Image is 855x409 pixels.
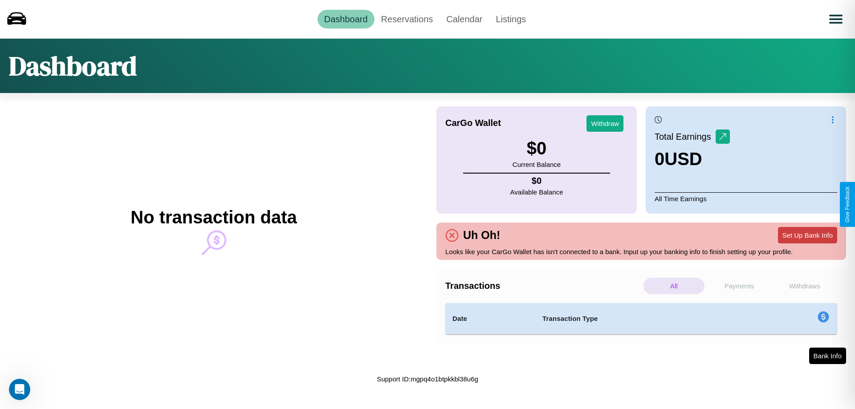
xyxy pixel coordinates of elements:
[513,158,561,170] p: Current Balance
[318,10,375,28] a: Dashboard
[459,229,505,242] h4: Uh Oh!
[440,10,489,28] a: Calendar
[377,373,478,385] p: Support ID: mgpq4o1btpkkbl38u6g
[586,115,623,132] button: Withdraw
[489,10,533,28] a: Listings
[445,246,837,258] p: Looks like your CarGo Wallet has isn't connected to a bank. Input up your banking info to finish ...
[809,348,846,364] button: Bank Info
[510,176,563,186] h4: $ 0
[774,278,835,294] p: Withdraws
[655,129,716,145] p: Total Earnings
[709,278,770,294] p: Payments
[445,118,501,128] h4: CarGo Wallet
[9,379,30,400] iframe: Intercom live chat
[778,227,837,243] button: Set Up Bank Info
[452,313,528,324] h4: Date
[9,48,137,84] h1: Dashboard
[655,149,730,169] h3: 0 USD
[542,313,745,324] h4: Transaction Type
[445,303,837,334] table: simple table
[643,278,704,294] p: All
[130,207,297,227] h2: No transaction data
[375,10,440,28] a: Reservations
[655,192,837,205] p: All Time Earnings
[510,186,563,198] p: Available Balance
[445,281,641,291] h4: Transactions
[513,138,561,158] h3: $ 0
[844,186,851,223] div: Give Feedback
[823,7,848,32] button: Open menu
